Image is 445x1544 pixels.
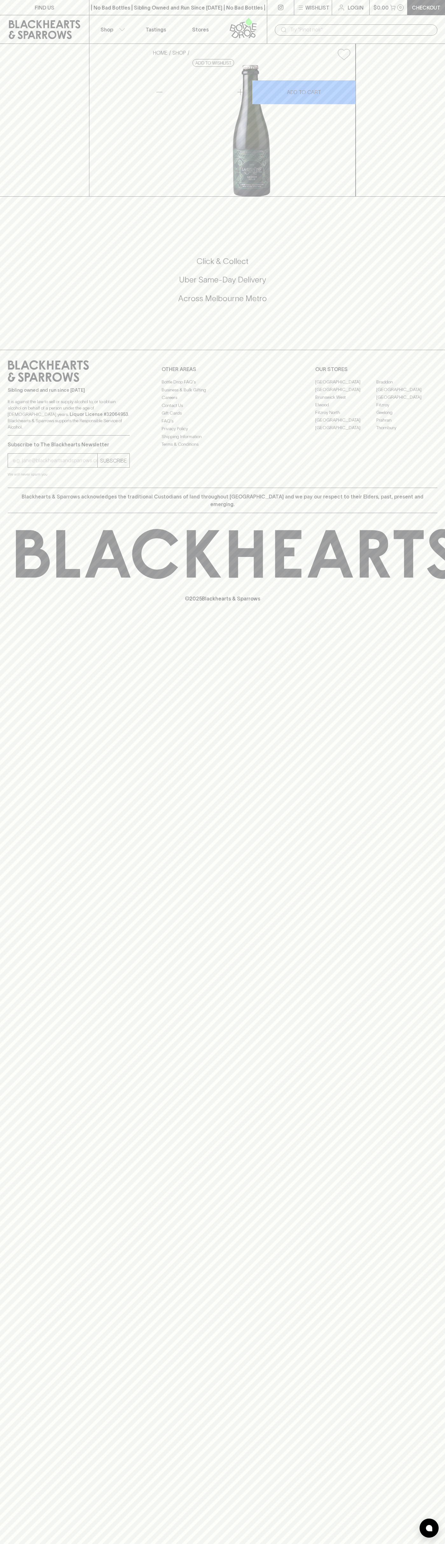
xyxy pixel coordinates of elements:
[162,394,284,402] a: Careers
[376,393,437,401] a: [GEOGRAPHIC_DATA]
[192,59,234,67] button: Add to wishlist
[376,401,437,409] a: Fitzroy
[146,26,166,33] p: Tastings
[98,454,129,467] button: SUBSCRIBE
[376,424,437,431] a: Thornbury
[315,378,376,386] a: [GEOGRAPHIC_DATA]
[8,256,437,267] h5: Click & Collect
[376,409,437,416] a: Geelong
[315,386,376,393] a: [GEOGRAPHIC_DATA]
[252,80,356,104] button: ADD TO CART
[162,425,284,433] a: Privacy Policy
[162,417,284,425] a: FAQ's
[162,365,284,373] p: OTHER AREAS
[376,386,437,393] a: [GEOGRAPHIC_DATA]
[290,25,432,35] input: Try "Pinot noir"
[373,4,389,11] p: $0.00
[335,46,353,63] button: Add to wishlist
[315,424,376,431] a: [GEOGRAPHIC_DATA]
[8,293,437,304] h5: Across Melbourne Metro
[162,378,284,386] a: Bottle Drop FAQ's
[70,412,128,417] strong: Liquor License #32064953
[134,15,178,44] a: Tastings
[412,4,441,11] p: Checkout
[148,65,355,196] img: 40752.png
[8,441,130,448] p: Subscribe to The Blackhearts Newsletter
[162,410,284,417] a: Gift Cards
[8,398,130,430] p: It is against the law to sell or supply alcohol to, or to obtain alcohol on behalf of a person un...
[12,493,433,508] p: Blackhearts & Sparrows acknowledges the traditional Custodians of land throughout [GEOGRAPHIC_DAT...
[376,416,437,424] a: Prahran
[162,441,284,448] a: Terms & Conditions
[8,274,437,285] h5: Uber Same-Day Delivery
[89,15,134,44] button: Shop
[162,402,284,409] a: Contact Us
[315,409,376,416] a: Fitzroy North
[315,365,437,373] p: OUR STORES
[305,4,330,11] p: Wishlist
[426,1525,432,1531] img: bubble-icon
[8,471,130,477] p: We will never spam you
[192,26,209,33] p: Stores
[153,50,168,56] a: HOME
[348,4,364,11] p: Login
[315,393,376,401] a: Brunswick West
[315,401,376,409] a: Elwood
[100,457,127,464] p: SUBSCRIBE
[376,378,437,386] a: Braddon
[315,416,376,424] a: [GEOGRAPHIC_DATA]
[178,15,223,44] a: Stores
[162,386,284,394] a: Business & Bulk Gifting
[399,6,402,9] p: 0
[172,50,186,56] a: SHOP
[8,387,130,393] p: Sibling owned and run since [DATE]
[287,88,321,96] p: ADD TO CART
[8,231,437,337] div: Call to action block
[13,456,97,466] input: e.g. jane@blackheartsandsparrows.com.au
[162,433,284,440] a: Shipping Information
[35,4,54,11] p: FIND US
[101,26,113,33] p: Shop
